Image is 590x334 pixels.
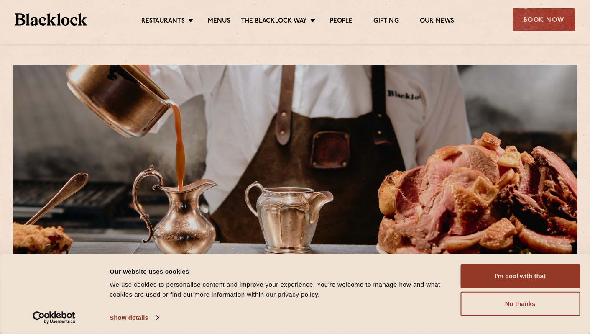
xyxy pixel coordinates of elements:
img: BL_Textured_Logo-footer-cropped.svg [15,13,87,26]
div: We use cookies to personalise content and improve your experience. You're welcome to manage how a... [110,280,451,300]
a: Our News [420,17,455,26]
a: The Blacklock Way [241,17,307,26]
div: Our website uses cookies [110,266,451,276]
a: Show details [110,311,158,324]
a: People [330,17,352,26]
div: Book Now [513,8,575,31]
a: Menus [208,17,230,26]
a: Restaurants [141,17,185,26]
a: Gifting [373,17,398,26]
button: I'm cool with that [460,264,580,288]
a: Usercentrics Cookiebot - opens in a new window [18,311,91,324]
button: No thanks [460,292,580,316]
